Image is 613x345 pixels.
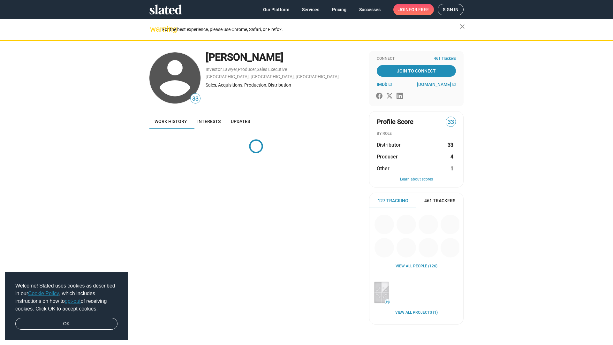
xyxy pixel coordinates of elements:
a: Pricing [327,4,352,15]
mat-icon: open_in_new [452,82,456,86]
a: Our Platform [258,4,294,15]
span: 19 [385,300,390,304]
div: [PERSON_NAME] [206,50,363,64]
span: [DOMAIN_NAME] [417,82,451,87]
span: , [237,68,238,72]
a: Joinfor free [393,4,434,15]
span: Our Platform [263,4,289,15]
span: Profile Score [377,118,413,126]
a: dismiss cookie message [15,318,117,330]
a: Updates [226,114,255,129]
mat-icon: open_in_new [388,82,392,86]
a: View all People (126) [396,264,437,269]
mat-icon: close [458,23,466,30]
span: Successes [359,4,381,15]
a: Sales Executive [257,67,287,72]
strong: 4 [450,153,453,160]
span: , [256,68,257,72]
span: IMDb [377,82,387,87]
a: Sign in [438,4,464,15]
span: 461 Trackers [424,198,455,204]
a: Cookie Policy [28,291,59,296]
span: Join [398,4,429,15]
div: For the best experience, please use Chrome, Safari, or Firefox. [162,25,460,34]
div: Connect [377,56,456,61]
a: Work history [149,114,192,129]
span: Work history [155,119,187,124]
a: Services [297,4,324,15]
span: Services [302,4,319,15]
a: [DOMAIN_NAME] [417,82,456,87]
a: opt-out [65,298,81,304]
div: cookieconsent [5,272,128,340]
span: 127 Tracking [378,198,408,204]
a: Join To Connect [377,65,456,77]
a: View all Projects (1) [395,310,438,315]
span: Producer [377,153,398,160]
a: [GEOGRAPHIC_DATA], [GEOGRAPHIC_DATA], [GEOGRAPHIC_DATA] [206,74,339,79]
a: IMDb [377,82,392,87]
span: Sign in [443,4,458,15]
span: 33 [191,95,200,103]
span: Welcome! Slated uses cookies as described in our , which includes instructions on how to of recei... [15,282,117,313]
a: Lawyer [223,67,237,72]
a: Successes [354,4,386,15]
span: Interests [197,119,221,124]
span: 461 Trackers [434,56,456,61]
strong: 33 [448,142,453,148]
span: Updates [231,119,250,124]
strong: 1 [450,165,453,172]
span: for free [409,4,429,15]
a: Producer [238,67,256,72]
button: Learn about scores [377,177,456,182]
div: BY ROLE [377,131,456,136]
span: Join To Connect [378,65,455,77]
span: Other [377,165,390,172]
span: Distributor [377,142,401,148]
a: Investor [206,67,222,72]
mat-icon: warning [150,25,158,33]
a: Interests [192,114,226,129]
div: Sales, Acquisitions, Production, Distribution [206,82,363,88]
span: 33 [446,118,456,126]
span: Pricing [332,4,346,15]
